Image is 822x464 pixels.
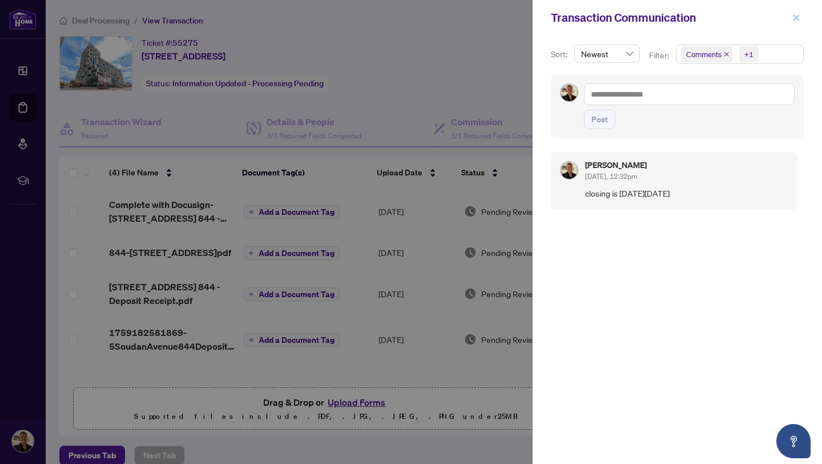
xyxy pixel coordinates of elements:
span: close [792,14,800,22]
img: Profile Icon [561,162,578,179]
button: Post [584,110,615,129]
span: close [724,51,730,57]
span: closing is [DATE][DATE] [585,187,788,200]
span: Newest [581,45,633,62]
div: Transaction Communication [551,9,789,26]
div: +1 [744,49,753,60]
span: [DATE], 12:32pm [585,172,637,181]
p: Sort: [551,48,570,61]
button: Open asap [776,424,811,458]
p: Filter: [649,49,671,62]
img: Profile Icon [561,84,578,101]
span: Comments [686,49,722,60]
span: Comments [681,46,732,62]
h5: [PERSON_NAME] [585,161,647,169]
